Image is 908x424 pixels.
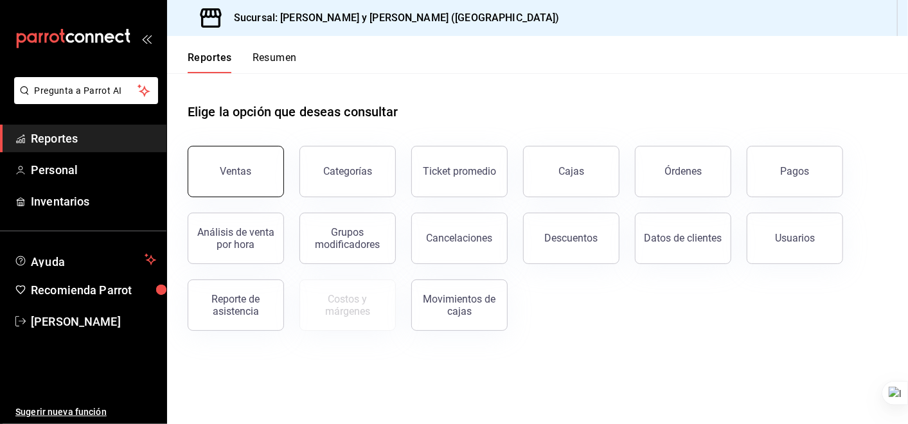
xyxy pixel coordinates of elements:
[196,293,276,317] div: Reporte de asistencia
[645,232,722,244] div: Datos de clientes
[220,165,252,177] div: Ventas
[31,130,156,147] span: Reportes
[558,165,584,177] div: Cajas
[188,146,284,197] button: Ventas
[188,51,297,73] div: navigation tabs
[14,77,158,104] button: Pregunta a Parrot AI
[35,84,138,98] span: Pregunta a Parrot AI
[9,93,158,107] a: Pregunta a Parrot AI
[31,193,156,210] span: Inventarios
[747,213,843,264] button: Usuarios
[299,279,396,331] button: Contrata inventarios para ver este reporte
[411,213,508,264] button: Cancelaciones
[747,146,843,197] button: Pagos
[188,213,284,264] button: Análisis de venta por hora
[545,232,598,244] div: Descuentos
[188,279,284,331] button: Reporte de asistencia
[31,252,139,267] span: Ayuda
[523,146,619,197] button: Cajas
[253,51,297,73] button: Resumen
[635,213,731,264] button: Datos de clientes
[308,293,387,317] div: Costos y márgenes
[196,226,276,251] div: Análisis de venta por hora
[411,146,508,197] button: Ticket promedio
[141,33,152,44] button: open_drawer_menu
[523,213,619,264] button: Descuentos
[188,102,398,121] h1: Elige la opción que deseas consultar
[299,213,396,264] button: Grupos modificadores
[781,165,810,177] div: Pagos
[775,232,815,244] div: Usuarios
[420,293,499,317] div: Movimientos de cajas
[308,226,387,251] div: Grupos modificadores
[423,165,496,177] div: Ticket promedio
[31,161,156,179] span: Personal
[15,405,156,419] span: Sugerir nueva función
[224,10,560,26] h3: Sucursal: [PERSON_NAME] y [PERSON_NAME] ([GEOGRAPHIC_DATA])
[411,279,508,331] button: Movimientos de cajas
[635,146,731,197] button: Órdenes
[427,232,493,244] div: Cancelaciones
[31,281,156,299] span: Recomienda Parrot
[188,51,232,73] button: Reportes
[664,165,702,177] div: Órdenes
[31,313,156,330] span: [PERSON_NAME]
[299,146,396,197] button: Categorías
[323,165,372,177] div: Categorías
